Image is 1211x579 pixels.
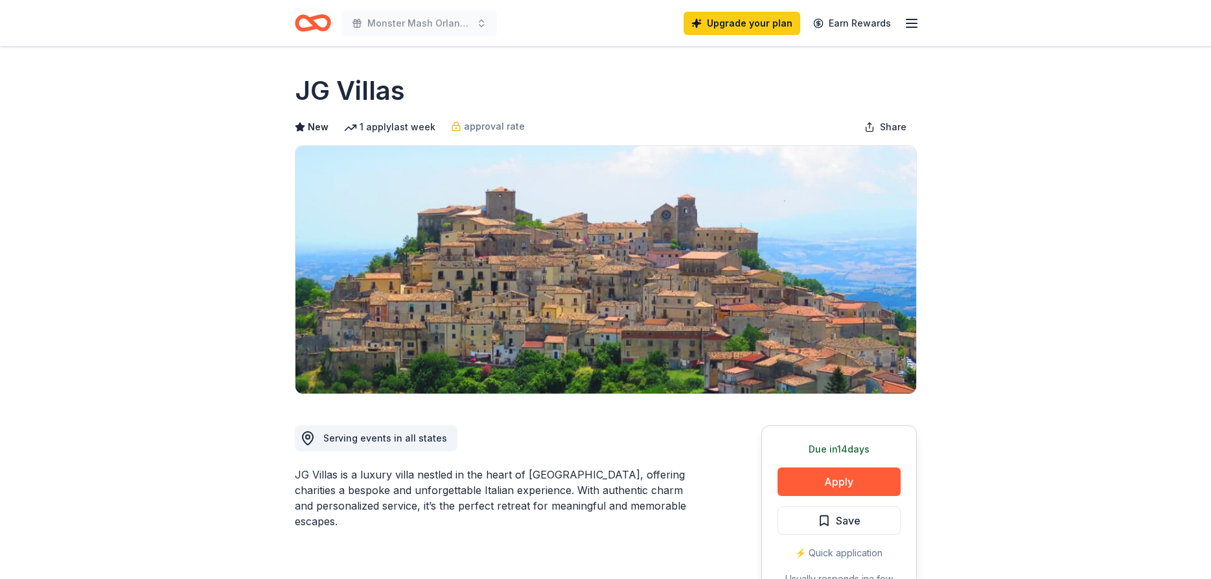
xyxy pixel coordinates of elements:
[295,146,916,394] img: Image for JG Villas
[295,73,405,109] h1: JG Villas
[367,16,471,31] span: Monster Mash Orlando
[451,119,525,134] a: approval rate
[308,119,329,135] span: New
[778,467,901,496] button: Apply
[295,8,331,38] a: Home
[836,512,860,529] span: Save
[295,467,699,529] div: JG Villas is a luxury villa nestled in the heart of [GEOGRAPHIC_DATA], offering charities a bespo...
[344,119,435,135] div: 1 apply last week
[341,10,497,36] button: Monster Mash Orlando
[778,442,901,457] div: Due in 14 days
[778,545,901,561] div: ⚡️ Quick application
[805,12,899,35] a: Earn Rewards
[684,12,800,35] a: Upgrade your plan
[880,119,906,135] span: Share
[854,114,917,140] button: Share
[778,506,901,535] button: Save
[464,119,525,134] span: approval rate
[323,432,447,443] span: Serving events in all states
